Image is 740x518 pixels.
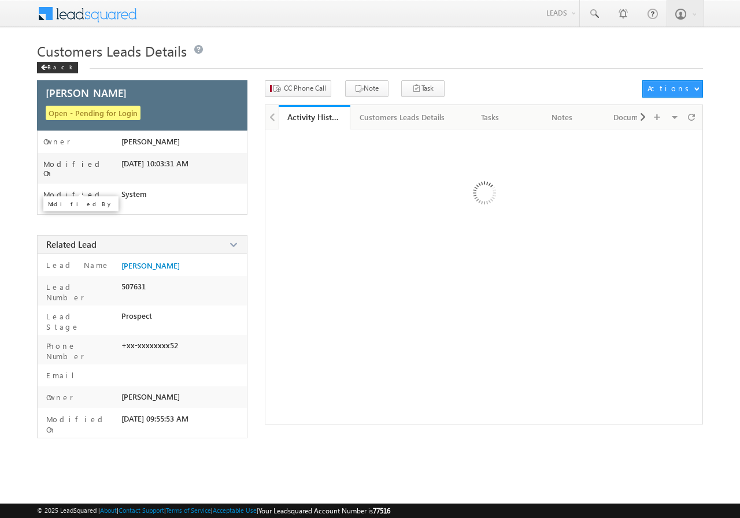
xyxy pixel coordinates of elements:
[424,135,543,255] img: Loading ...
[37,505,390,516] span: © 2025 LeadSquared | | | | |
[46,106,140,120] span: Open - Pending for Login
[265,80,331,97] button: CC Phone Call
[121,137,180,146] span: [PERSON_NAME]
[43,137,71,146] label: Owner
[279,105,350,129] a: Activity History
[46,238,97,250] span: Related Lead
[37,62,78,73] div: Back
[279,105,350,128] li: Activity History
[46,88,127,98] span: [PERSON_NAME]
[121,261,180,270] a: [PERSON_NAME]
[350,105,455,129] a: Customers Leads Details
[121,311,152,321] span: Prospect
[258,506,390,515] span: Your Leadsquared Account Number is
[401,80,445,97] button: Task
[43,190,121,208] label: Modified By
[43,370,83,381] label: Email
[360,110,445,124] div: Customers Leads Details
[464,110,516,124] div: Tasks
[166,506,211,514] a: Terms of Service
[43,392,73,403] label: Owner
[608,110,660,124] div: Documents
[642,80,703,98] button: Actions
[455,105,527,129] a: Tasks
[284,83,326,94] span: CC Phone Call
[43,159,121,178] label: Modified On
[43,341,116,362] label: Phone Number
[598,105,670,129] a: Documents
[121,392,180,401] span: [PERSON_NAME]
[121,414,188,423] span: [DATE] 09:55:53 AM
[213,506,257,514] a: Acceptable Use
[121,159,188,168] span: [DATE] 10:03:31 AM
[121,189,147,199] span: System
[536,110,588,124] div: Notes
[527,105,598,129] a: Notes
[119,506,164,514] a: Contact Support
[43,414,116,435] label: Modified On
[647,83,693,94] div: Actions
[121,282,146,291] span: 507631
[345,80,388,97] button: Note
[37,42,187,60] span: Customers Leads Details
[373,506,390,515] span: 77516
[43,260,110,270] label: Lead Name
[48,200,114,208] p: Modified By
[43,311,116,332] label: Lead Stage
[100,506,117,514] a: About
[287,111,342,122] div: Activity History
[121,341,178,350] span: +xx-xxxxxxxx52
[43,282,116,303] label: Lead Number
